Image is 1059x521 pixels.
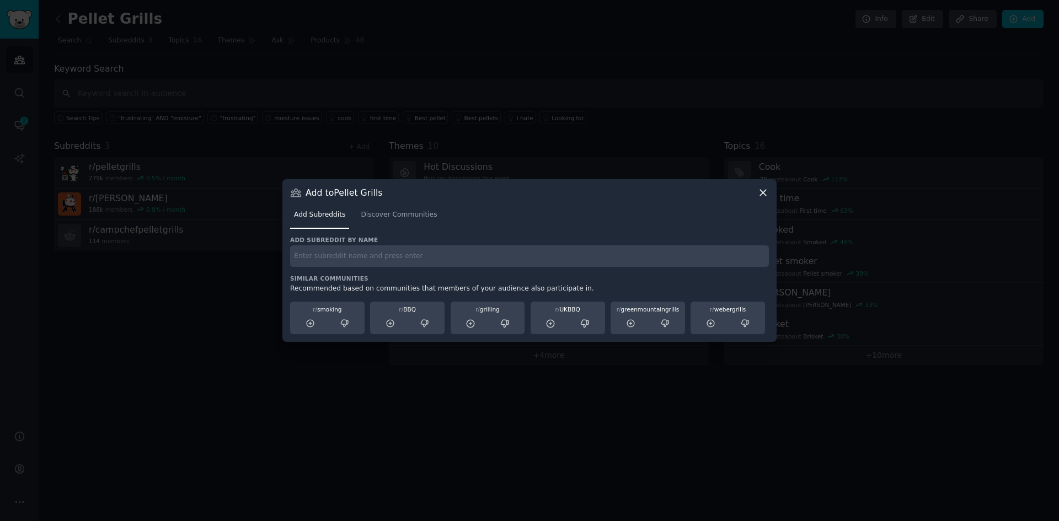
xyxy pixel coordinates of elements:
a: Add Subreddits [290,206,349,229]
div: grilling [454,305,521,313]
span: Discover Communities [361,210,437,220]
h3: Add subreddit by name [290,236,769,244]
h3: Similar Communities [290,275,769,282]
div: greenmountaingrills [614,305,681,313]
span: r/ [555,306,560,313]
span: r/ [313,306,317,313]
span: Add Subreddits [294,210,345,220]
div: BBQ [374,305,441,313]
div: UKBBQ [534,305,601,313]
span: r/ [475,306,480,313]
span: r/ [399,306,403,313]
div: smoking [294,305,361,313]
input: Enter subreddit name and press enter [290,245,769,267]
a: Discover Communities [357,206,441,229]
span: r/ [617,306,621,313]
div: webergrills [694,305,761,313]
h3: Add to Pellet Grills [306,187,383,198]
div: Recommended based on communities that members of your audience also participate in. [290,284,769,294]
span: r/ [710,306,714,313]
